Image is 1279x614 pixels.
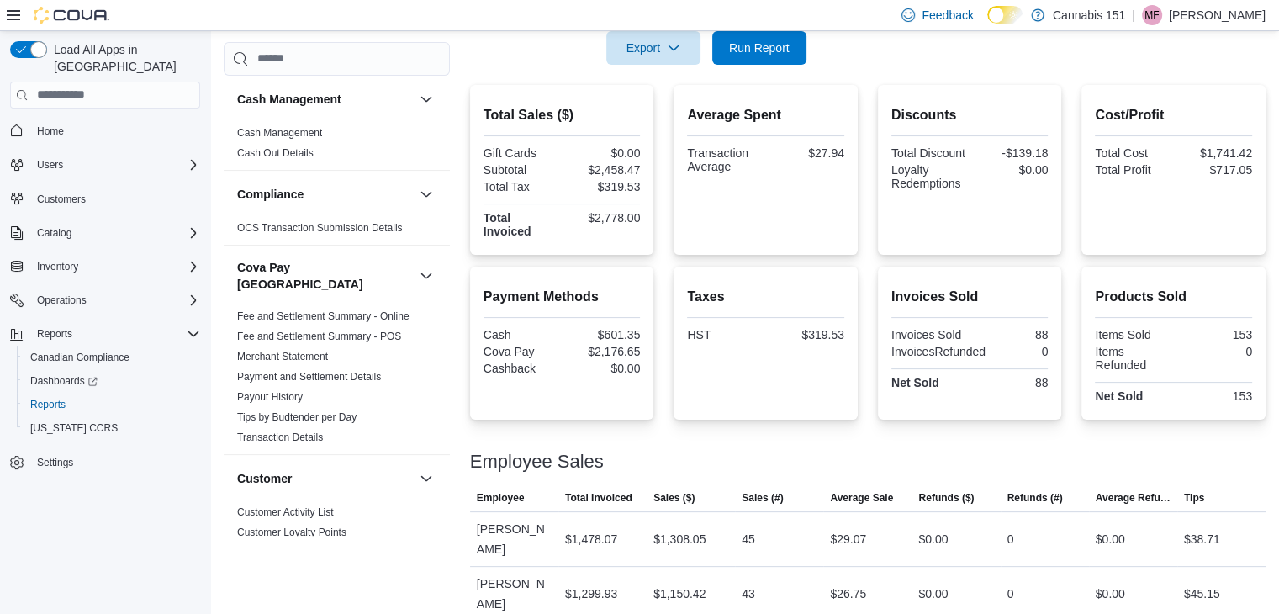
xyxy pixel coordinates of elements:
div: $1,299.93 [565,584,617,604]
button: Customers [3,187,207,211]
span: MF [1144,5,1159,25]
div: Cova Pay [GEOGRAPHIC_DATA] [224,306,450,454]
a: Reports [24,394,72,415]
button: Settings [3,450,207,474]
button: Customer [237,470,413,487]
span: Cash Out Details [237,146,314,160]
span: Catalog [37,226,71,240]
span: Customers [30,188,200,209]
strong: Net Sold [891,376,939,389]
span: Payment and Settlement Details [237,370,381,384]
span: Merchant Statement [237,350,328,363]
h2: Products Sold [1095,287,1252,307]
button: Run Report [712,31,806,65]
div: $0.00 [1096,529,1125,549]
span: OCS Transaction Submission Details [237,221,403,235]
span: Tips [1184,491,1204,505]
div: Cash Management [224,123,450,170]
span: Inventory [30,257,200,277]
h3: Customer [237,470,292,487]
div: Items Refunded [1095,345,1170,372]
div: Total Tax [484,180,558,193]
span: Dashboards [24,371,200,391]
h2: Average Spent [687,105,844,125]
a: OCS Transaction Submission Details [237,222,403,234]
div: Cova Pay [484,345,558,358]
div: $319.53 [769,328,844,341]
span: Average Sale [830,491,893,505]
span: Fee and Settlement Summary - Online [237,310,410,323]
div: $0.00 [918,529,948,549]
span: Canadian Compliance [30,351,129,364]
a: [US_STATE] CCRS [24,418,124,438]
div: Items Sold [1095,328,1170,341]
button: Customer [416,468,436,489]
div: InvoicesRefunded [891,345,986,358]
div: 88 [973,328,1048,341]
span: Reports [24,394,200,415]
div: Subtotal [484,163,558,177]
a: Cash Out Details [237,147,314,159]
div: Invoices Sold [891,328,966,341]
div: 153 [1177,389,1252,403]
span: Cash Management [237,126,322,140]
span: Inventory [37,260,78,273]
span: Feedback [922,7,973,24]
a: Cash Management [237,127,322,139]
button: Operations [3,288,207,312]
div: 0 [1007,529,1014,549]
div: Cashback [484,362,558,375]
span: Refunds (#) [1007,491,1063,505]
div: $0.00 [565,362,640,375]
span: Reports [37,327,72,341]
span: Fee and Settlement Summary - POS [237,330,401,343]
span: Customer Loyalty Points [237,526,346,539]
button: Export [606,31,700,65]
span: Customer Activity List [237,505,334,519]
a: Dashboards [17,369,207,393]
a: Fee and Settlement Summary - POS [237,331,401,342]
a: Canadian Compliance [24,347,136,368]
span: Sales ($) [653,491,695,505]
h2: Taxes [687,287,844,307]
button: Users [30,155,70,175]
a: Transaction Details [237,431,323,443]
span: Users [37,158,63,172]
div: $2,778.00 [565,211,640,225]
a: Customer Loyalty Points [237,527,346,538]
button: Inventory [3,255,207,278]
div: Compliance [224,218,450,245]
button: Home [3,119,207,143]
a: Fee and Settlement Summary - Online [237,310,410,322]
h2: Total Sales ($) [484,105,641,125]
div: $601.35 [565,328,640,341]
h3: Employee Sales [470,452,604,472]
h3: Cash Management [237,91,341,108]
div: $2,458.47 [565,163,640,177]
div: $0.00 [565,146,640,160]
div: $1,741.42 [1177,146,1252,160]
div: Cash [484,328,558,341]
div: 43 [742,584,755,604]
span: Tips by Budtender per Day [237,410,357,424]
span: Settings [30,452,200,473]
div: HST [687,328,762,341]
a: Merchant Statement [237,351,328,363]
span: Users [30,155,200,175]
h2: Payment Methods [484,287,641,307]
button: Cova Pay [GEOGRAPHIC_DATA] [237,259,413,293]
a: Dashboards [24,371,104,391]
span: Settings [37,456,73,469]
div: 0 [992,345,1048,358]
span: Home [30,120,200,141]
a: Tips by Budtender per Day [237,411,357,423]
span: Catalog [30,223,200,243]
div: Total Cost [1095,146,1170,160]
span: Canadian Compliance [24,347,200,368]
span: Sales (#) [742,491,783,505]
span: Reports [30,324,200,344]
div: 88 [973,376,1048,389]
div: $0.00 [918,584,948,604]
p: Cannabis 151 [1053,5,1125,25]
